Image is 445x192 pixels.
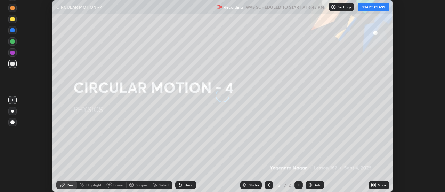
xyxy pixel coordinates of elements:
p: Settings [338,5,351,9]
div: Pen [67,183,73,187]
div: Undo [185,183,193,187]
img: add-slide-button [308,182,313,188]
p: CIRCULAR MOTION - 4 [56,4,103,10]
div: 2 [288,182,292,188]
div: Highlight [86,183,102,187]
p: Recording [224,5,243,10]
div: More [378,183,386,187]
button: START CLASS [358,3,389,11]
div: Shapes [136,183,147,187]
img: class-settings-icons [331,4,336,10]
div: Eraser [113,183,124,187]
div: Add [315,183,321,187]
div: 2 [276,183,283,187]
div: Slides [249,183,259,187]
div: / [284,183,286,187]
h5: WAS SCHEDULED TO START AT 6:45 PM [246,4,324,10]
img: recording.375f2c34.svg [217,4,222,10]
div: Select [159,183,170,187]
